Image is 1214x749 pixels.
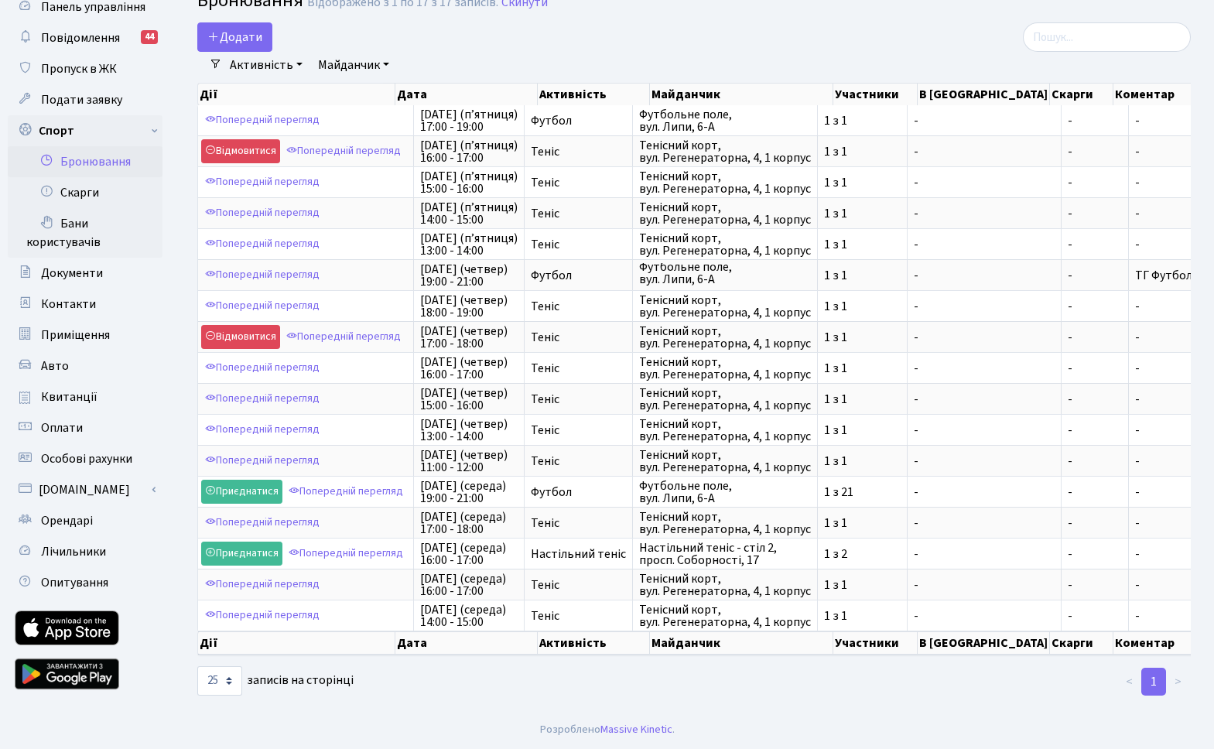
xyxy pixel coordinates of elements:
[201,542,282,566] a: Приєднатися
[201,232,323,256] a: Попередній перегляд
[639,387,811,412] span: Тенісний корт, вул. Регенераторна, 4, 1 корпус
[540,721,675,738] div: Розроблено .
[914,548,1055,560] span: -
[531,393,626,405] span: Теніс
[420,294,518,319] span: [DATE] (четвер) 18:00 - 19:00
[8,536,162,567] a: Лічильники
[914,176,1055,189] span: -
[639,325,811,350] span: Тенісний корт, вул. Регенераторна, 4, 1 корпус
[531,145,626,158] span: Теніс
[914,145,1055,158] span: -
[8,177,162,208] a: Скарги
[1135,236,1140,253] span: -
[914,331,1055,344] span: -
[650,631,833,655] th: Майданчик
[1023,22,1191,52] input: Пошук...
[824,517,901,529] span: 1 з 1
[1068,548,1122,560] span: -
[1135,391,1140,408] span: -
[531,424,626,436] span: Теніс
[531,579,626,591] span: Теніс
[420,201,518,226] span: [DATE] (п’ятниця) 14:00 - 15:00
[639,294,811,319] span: Тенісний корт, вул. Регенераторна, 4, 1 корпус
[201,480,282,504] a: Приєднатися
[282,325,405,349] a: Попередній перегляд
[41,91,122,108] span: Подати заявку
[8,351,162,381] a: Авто
[914,455,1055,467] span: -
[41,327,110,344] span: Приміщення
[824,393,901,405] span: 1 з 1
[8,289,162,320] a: Контакти
[639,170,811,195] span: Тенісний корт, вул. Регенераторна, 4, 1 корпус
[824,610,901,622] span: 1 з 1
[824,424,901,436] span: 1 з 1
[833,631,918,655] th: Участники
[531,300,626,313] span: Теніс
[914,486,1055,498] span: -
[600,721,672,737] a: Massive Kinetic
[8,505,162,536] a: Орендарі
[8,53,162,84] a: Пропуск в ЖК
[420,387,518,412] span: [DATE] (четвер) 15:00 - 16:00
[201,418,323,442] a: Попередній перегляд
[8,412,162,443] a: Оплати
[639,418,811,443] span: Тенісний корт, вул. Регенераторна, 4, 1 корпус
[918,631,1050,655] th: В [GEOGRAPHIC_DATA]
[1135,515,1140,532] span: -
[1068,115,1122,127] span: -
[41,29,120,46] span: Повідомлення
[914,424,1055,436] span: -
[531,610,626,622] span: Теніс
[395,631,538,655] th: Дата
[1141,668,1166,696] a: 1
[1135,174,1140,191] span: -
[531,331,626,344] span: Теніс
[41,574,108,591] span: Опитування
[914,393,1055,405] span: -
[312,52,395,78] a: Майданчик
[650,84,833,105] th: Майданчик
[197,22,272,52] button: Додати
[1068,300,1122,313] span: -
[8,146,162,177] a: Бронювання
[1135,422,1140,439] span: -
[201,604,323,628] a: Попередній перегляд
[1068,486,1122,498] span: -
[639,480,811,504] span: Футбольне поле, вул. Липи, 6-А
[1068,455,1122,467] span: -
[395,84,538,105] th: Дата
[824,300,901,313] span: 1 з 1
[420,480,518,504] span: [DATE] (середа) 19:00 - 21:00
[914,300,1055,313] span: -
[1135,143,1140,160] span: -
[198,84,395,105] th: Дії
[1050,84,1114,105] th: Скарги
[914,517,1055,529] span: -
[824,176,901,189] span: 1 з 1
[285,542,407,566] a: Попередній перегляд
[1068,424,1122,436] span: -
[531,486,626,498] span: Футбол
[201,263,323,287] a: Попередній перегляд
[538,84,650,105] th: Активність
[824,238,901,251] span: 1 з 1
[420,170,518,195] span: [DATE] (п’ятниця) 15:00 - 16:00
[41,60,117,77] span: Пропуск в ЖК
[282,139,405,163] a: Попередній перегляд
[639,356,811,381] span: Тенісний корт, вул. Регенераторна, 4, 1 корпус
[141,30,158,44] div: 44
[41,265,103,282] span: Документи
[1068,393,1122,405] span: -
[8,474,162,505] a: [DOMAIN_NAME]
[420,232,518,257] span: [DATE] (п’ятниця) 13:00 - 14:00
[639,263,811,288] span: Футбольне поле, вул. Липи, 6-А
[8,443,162,474] a: Особові рахунки
[639,542,811,566] span: Настільний теніс - стіл 2, просп. Соборності, 17
[918,84,1050,105] th: В [GEOGRAPHIC_DATA]
[914,207,1055,220] span: -
[420,542,518,566] span: [DATE] (середа) 16:00 - 17:00
[531,238,626,251] span: Теніс
[420,108,518,133] span: [DATE] (п’ятниця) 17:00 - 19:00
[420,604,518,628] span: [DATE] (середа) 14:00 - 15:00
